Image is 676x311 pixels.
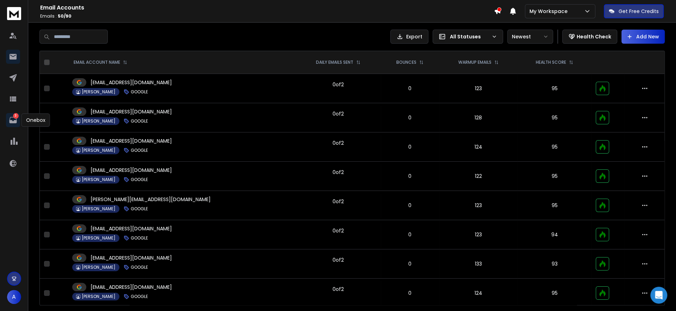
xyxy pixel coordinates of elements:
p: [PERSON_NAME] [82,294,116,299]
p: DAILY EMAILS SENT [316,60,353,65]
span: 50 / 90 [58,13,72,19]
p: [EMAIL_ADDRESS][DOMAIN_NAME] [91,137,172,144]
div: Open Intercom Messenger [650,287,667,304]
p: HEALTH SCORE [536,60,566,65]
p: [EMAIL_ADDRESS][DOMAIN_NAME] [91,284,172,291]
button: Newest [507,30,553,44]
p: 0 [385,231,435,238]
p: 0 [385,114,435,121]
p: 0 [385,173,435,180]
p: 0 [385,202,435,209]
p: Emails : [40,13,494,19]
button: Add New [621,30,665,44]
p: [EMAIL_ADDRESS][DOMAIN_NAME] [91,108,172,115]
p: My Workspace [529,8,570,15]
button: Get Free Credits [604,4,664,18]
td: 94 [517,220,591,249]
p: 0 [385,143,435,150]
button: A [7,290,21,304]
p: 0 [385,290,435,297]
td: 123 [439,220,517,249]
td: 95 [517,191,591,220]
p: [EMAIL_ADDRESS][DOMAIN_NAME] [91,79,172,86]
p: BOUNCES [396,60,416,65]
td: 122 [439,162,517,191]
button: Export [390,30,428,44]
td: 95 [517,74,591,103]
p: GOOGLE [131,206,148,212]
p: [EMAIL_ADDRESS][DOMAIN_NAME] [91,225,172,232]
p: 0 [385,85,435,92]
p: [PERSON_NAME] [82,206,116,212]
div: 0 of 2 [333,81,344,88]
td: 124 [439,132,517,162]
h1: Email Accounts [40,4,494,12]
td: 133 [439,249,517,279]
p: [PERSON_NAME] [82,118,116,124]
td: 123 [439,74,517,103]
td: 93 [517,249,591,279]
td: 123 [439,191,517,220]
div: 0 of 2 [333,110,344,117]
td: 95 [517,279,591,308]
p: GOOGLE [131,177,148,182]
div: 0 of 2 [333,198,344,205]
p: [PERSON_NAME] [82,177,116,182]
td: 124 [439,279,517,308]
div: 0 of 2 [333,139,344,147]
p: Get Free Credits [619,8,659,15]
div: 0 of 2 [333,256,344,263]
p: [PERSON_NAME][EMAIL_ADDRESS][DOMAIN_NAME] [91,196,211,203]
a: 3 [6,113,20,127]
p: [PERSON_NAME] [82,265,116,270]
p: GOOGLE [131,118,148,124]
p: 0 [385,260,435,267]
div: 0 of 2 [333,169,344,176]
p: Health Check [577,33,611,40]
button: Health Check [562,30,617,44]
p: [PERSON_NAME] [82,89,116,95]
p: [PERSON_NAME] [82,235,116,241]
p: [EMAIL_ADDRESS][DOMAIN_NAME] [91,254,172,261]
p: GOOGLE [131,235,148,241]
p: GOOGLE [131,265,148,270]
div: 0 of 2 [333,286,344,293]
p: 3 [13,113,19,119]
td: 128 [439,103,517,132]
td: 95 [517,103,591,132]
td: 95 [517,132,591,162]
td: 95 [517,162,591,191]
p: GOOGLE [131,148,148,153]
div: 0 of 2 [333,227,344,234]
p: All Statuses [450,33,489,40]
p: GOOGLE [131,294,148,299]
p: [PERSON_NAME] [82,148,116,153]
p: GOOGLE [131,89,148,95]
div: EMAIL ACCOUNT NAME [74,60,127,65]
img: logo [7,7,21,20]
div: Onebox [21,113,50,127]
p: [EMAIL_ADDRESS][DOMAIN_NAME] [91,167,172,174]
p: WARMUP EMAILS [458,60,491,65]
